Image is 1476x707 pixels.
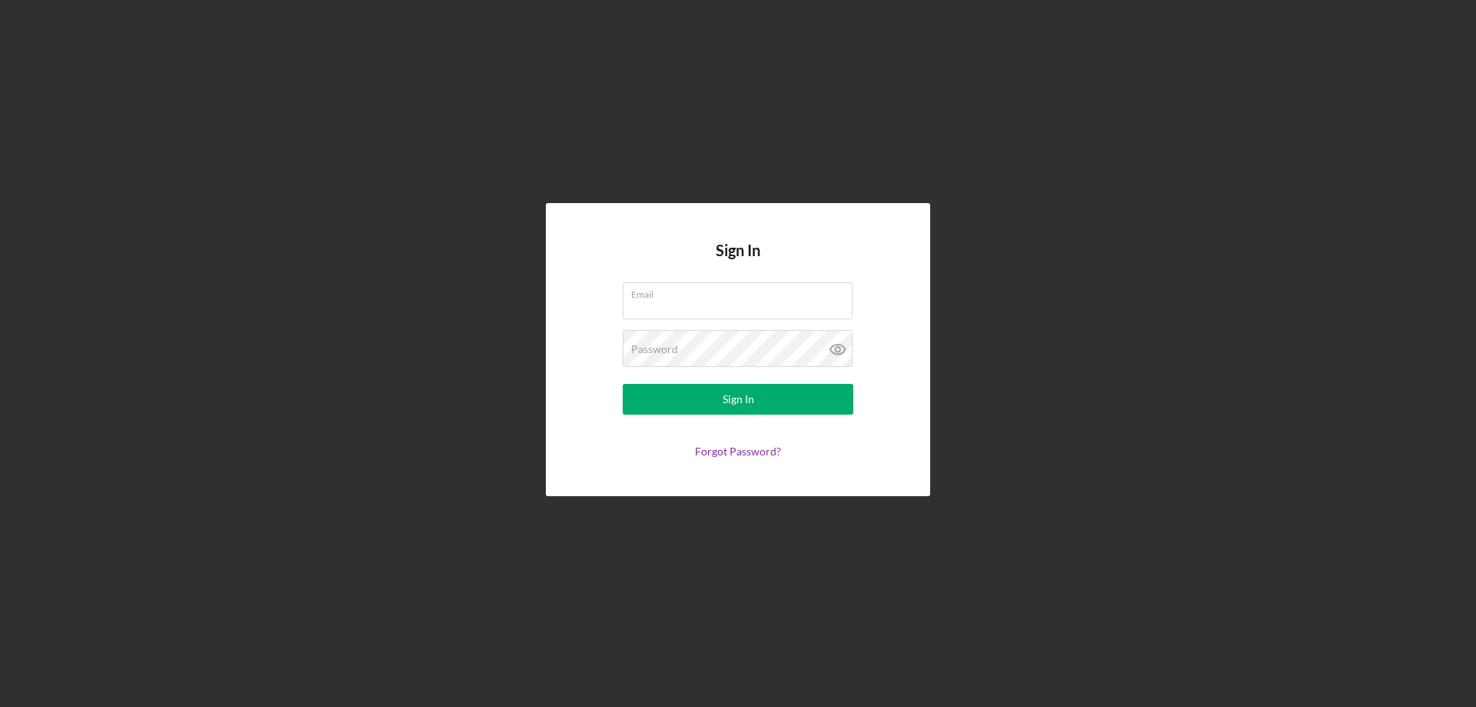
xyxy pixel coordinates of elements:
label: Password [631,343,678,355]
button: Sign In [623,384,853,415]
label: Email [631,283,853,300]
div: Sign In [723,384,754,415]
h4: Sign In [716,242,760,282]
a: Forgot Password? [695,445,781,458]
